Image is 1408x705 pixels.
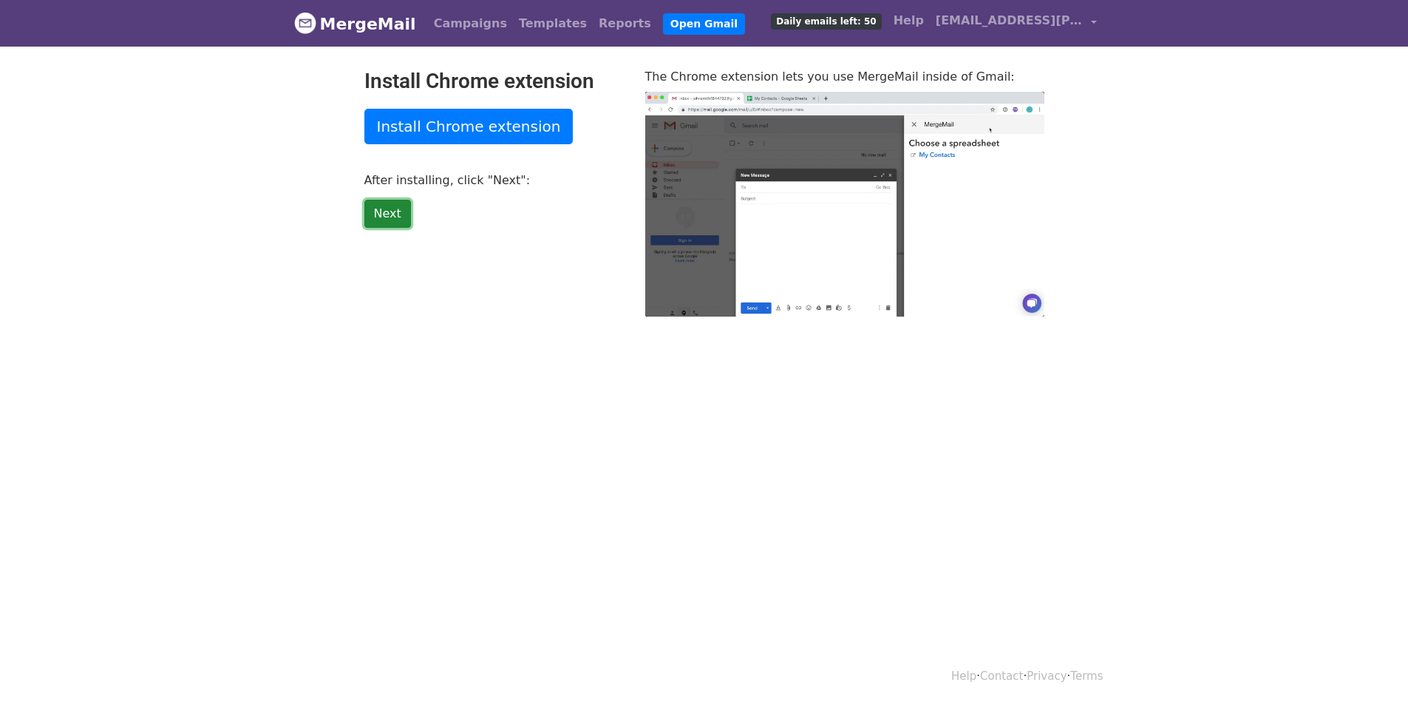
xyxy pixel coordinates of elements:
[1334,634,1408,705] iframe: Chat Widget
[951,669,976,683] a: Help
[364,200,411,228] a: Next
[980,669,1023,683] a: Contact
[771,13,881,30] span: Daily emails left: 50
[1070,669,1103,683] a: Terms
[294,8,416,39] a: MergeMail
[930,6,1103,41] a: [EMAIL_ADDRESS][PERSON_NAME][DOMAIN_NAME]
[513,9,593,38] a: Templates
[888,6,930,36] a: Help
[428,9,513,38] a: Campaigns
[364,172,623,188] p: After installing, click "Next":
[765,6,887,36] a: Daily emails left: 50
[936,12,1084,30] span: [EMAIL_ADDRESS][PERSON_NAME][DOMAIN_NAME]
[364,109,574,144] a: Install Chrome extension
[364,69,623,94] h2: Install Chrome extension
[1334,634,1408,705] div: Виджет чата
[593,9,657,38] a: Reports
[1027,669,1067,683] a: Privacy
[645,69,1044,84] p: The Chrome extension lets you use MergeMail inside of Gmail:
[294,12,316,34] img: MergeMail logo
[663,13,745,35] a: Open Gmail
